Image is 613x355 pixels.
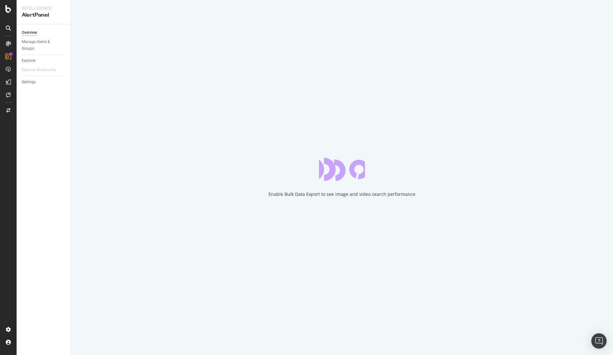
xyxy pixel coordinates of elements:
[22,57,36,64] div: Explorer
[22,11,65,19] div: AlertPanel
[22,29,66,36] a: Overview
[591,333,607,349] div: Open Intercom Messenger
[22,29,37,36] div: Overview
[22,39,66,52] a: Manage Alerts & Groups
[22,79,36,85] div: Settings
[22,79,66,85] a: Settings
[269,191,415,197] div: Enable Bulk Data Export to see image and video search performance
[22,57,66,64] a: Explorer
[22,39,60,52] div: Manage Alerts & Groups
[319,158,365,181] div: animation
[22,5,65,11] div: Intelligence
[22,67,56,73] div: Explorer Bookmarks
[22,67,63,73] a: Explorer Bookmarks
